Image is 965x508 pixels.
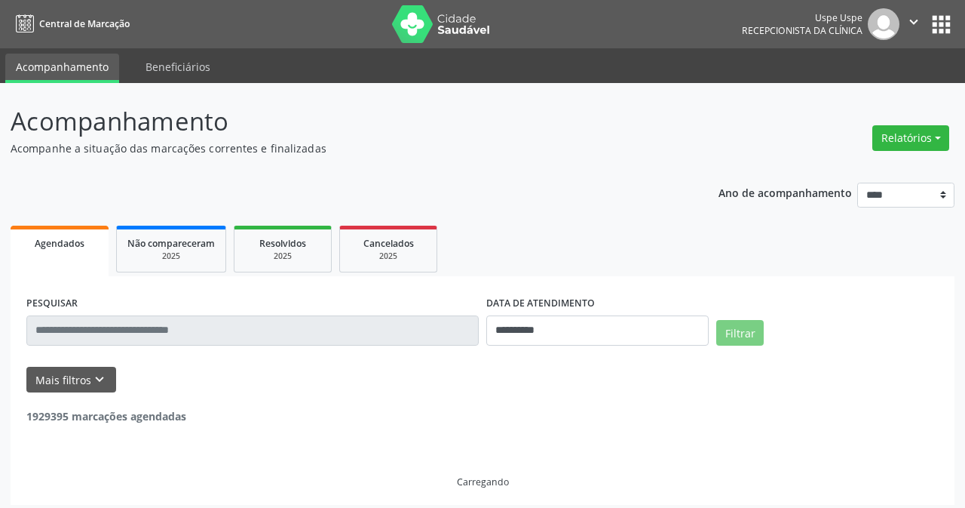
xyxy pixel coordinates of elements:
label: PESQUISAR [26,292,78,316]
img: img [868,8,899,40]
button: Mais filtroskeyboard_arrow_down [26,367,116,393]
span: Cancelados [363,237,414,250]
a: Acompanhamento [5,54,119,83]
span: Não compareceram [127,237,215,250]
span: Agendados [35,237,84,250]
button: apps [928,11,954,38]
button: Filtrar [716,320,764,346]
button: Relatórios [872,125,949,151]
span: Recepcionista da clínica [742,24,862,37]
a: Central de Marcação [11,11,130,36]
div: Carregando [457,476,509,488]
div: 2025 [245,251,320,262]
p: Ano de acompanhamento [718,183,852,202]
label: DATA DE ATENDIMENTO [486,292,595,316]
i:  [905,14,922,30]
strong: 1929395 marcações agendadas [26,409,186,423]
div: Uspe Uspe [742,11,862,24]
p: Acompanhe a situação das marcações correntes e finalizadas [11,140,671,156]
div: 2025 [351,251,426,262]
span: Central de Marcação [39,17,130,30]
div: 2025 [127,251,215,262]
i: keyboard_arrow_down [91,371,108,388]
a: Beneficiários [135,54,221,80]
p: Acompanhamento [11,103,671,140]
span: Resolvidos [259,237,306,250]
button:  [899,8,928,40]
